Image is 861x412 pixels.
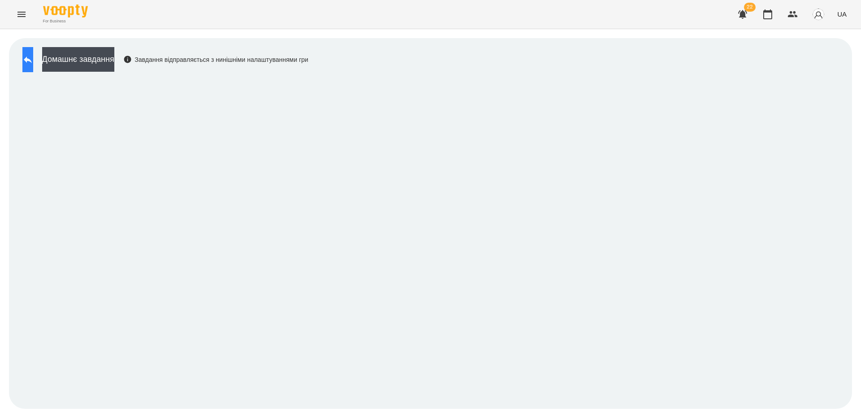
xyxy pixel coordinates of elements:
[837,9,847,19] span: UA
[43,18,88,24] span: For Business
[123,55,309,64] div: Завдання відправляється з нинішніми налаштуваннями гри
[11,4,32,25] button: Menu
[42,47,114,72] button: Домашнє завдання
[834,6,850,22] button: UA
[744,3,756,12] span: 22
[43,4,88,17] img: Voopty Logo
[812,8,825,21] img: avatar_s.png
